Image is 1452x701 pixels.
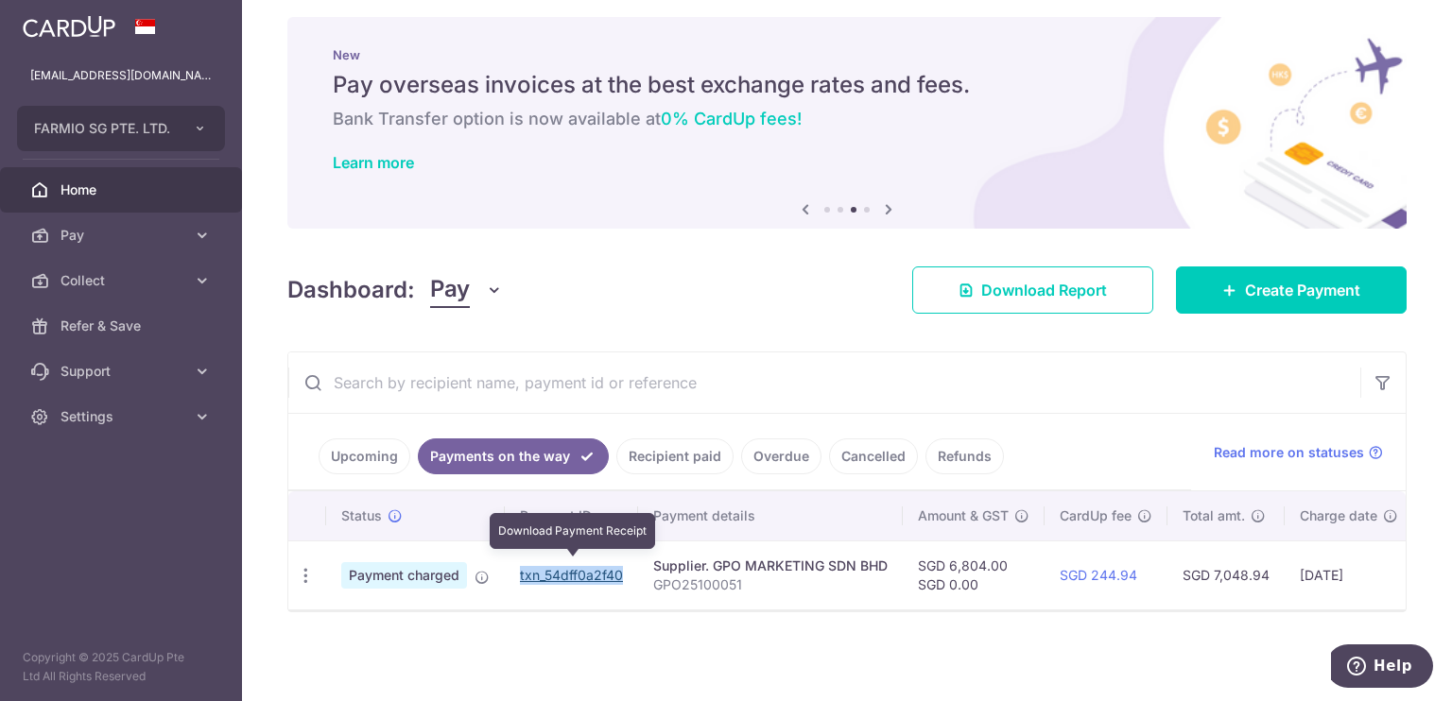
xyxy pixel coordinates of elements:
[60,316,185,335] span: Refer & Save
[981,279,1107,301] span: Download Report
[1285,540,1413,609] td: [DATE]
[30,66,212,85] p: [EMAIL_ADDRESS][DOMAIN_NAME]
[288,352,1360,413] input: Search by recipient name, payment id or reference
[1214,443,1364,462] span: Read more on statuses
[638,491,903,540] th: Payment details
[741,438,821,474] a: Overdue
[1300,506,1377,525] span: Charge date
[1167,540,1285,609] td: SGD 7,048.94
[60,362,185,381] span: Support
[912,266,1153,314] a: Download Report
[829,438,918,474] a: Cancelled
[1060,506,1132,525] span: CardUp fee
[333,47,1361,62] p: New
[505,491,638,540] th: Payment ID
[17,106,225,151] button: FARMIO SG PTE. LTD.
[653,556,888,575] div: Supplier. GPO MARKETING SDN BHD
[616,438,734,474] a: Recipient paid
[333,153,414,172] a: Learn more
[1183,506,1245,525] span: Total amt.
[333,70,1361,100] h5: Pay overseas invoices at the best exchange rates and fees.
[925,438,1004,474] a: Refunds
[60,226,185,245] span: Pay
[1176,266,1407,314] a: Create Payment
[653,575,888,594] p: GPO25100051
[1060,567,1137,583] a: SGD 244.94
[60,271,185,290] span: Collect
[661,109,802,128] span: 0% CardUp fees!
[430,272,470,308] span: Pay
[287,17,1407,229] img: International Invoice Banner
[418,438,609,474] a: Payments on the way
[1331,644,1433,692] iframe: Opens a widget where you can find more information
[430,272,503,308] button: Pay
[341,562,467,589] span: Payment charged
[918,506,1009,525] span: Amount & GST
[23,15,115,38] img: CardUp
[490,513,655,549] div: Download Payment Receipt
[333,108,1361,130] h6: Bank Transfer option is now available at
[341,506,382,525] span: Status
[319,438,410,474] a: Upcoming
[60,407,185,426] span: Settings
[903,540,1045,609] td: SGD 6,804.00 SGD 0.00
[1214,443,1383,462] a: Read more on statuses
[34,119,174,138] span: FARMIO SG PTE. LTD.
[287,273,415,307] h4: Dashboard:
[1245,279,1360,301] span: Create Payment
[60,180,185,199] span: Home
[520,567,623,583] a: txn_54dff0a2f40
